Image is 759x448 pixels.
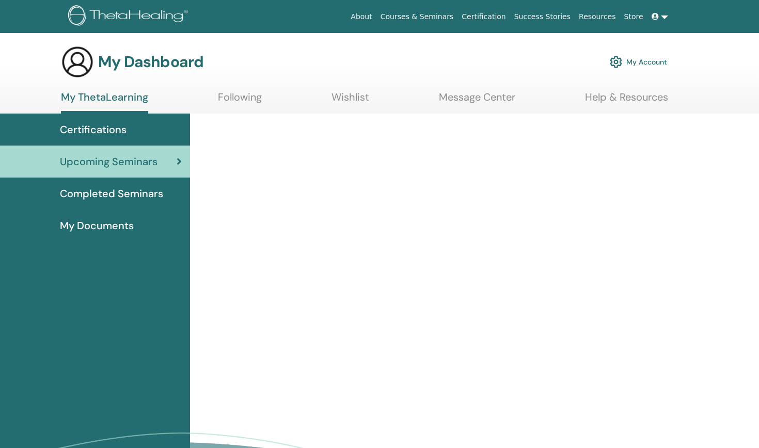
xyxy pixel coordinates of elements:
[68,5,192,28] img: logo.png
[439,91,515,111] a: Message Center
[61,91,148,114] a: My ThetaLearning
[60,186,163,201] span: Completed Seminars
[218,91,262,111] a: Following
[620,7,647,26] a: Store
[331,91,369,111] a: Wishlist
[346,7,376,26] a: About
[457,7,510,26] a: Certification
[60,154,157,169] span: Upcoming Seminars
[575,7,620,26] a: Resources
[60,122,126,137] span: Certifications
[610,51,667,73] a: My Account
[61,45,94,78] img: generic-user-icon.jpg
[585,91,668,111] a: Help & Resources
[510,7,575,26] a: Success Stories
[376,7,458,26] a: Courses & Seminars
[98,53,203,71] h3: My Dashboard
[60,218,134,233] span: My Documents
[610,53,622,71] img: cog.svg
